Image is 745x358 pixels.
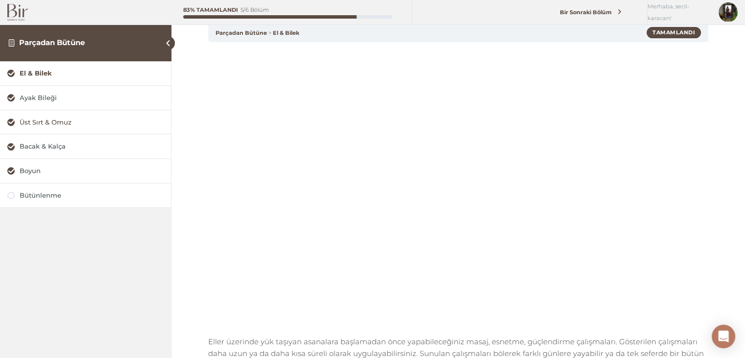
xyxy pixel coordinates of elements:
[216,29,267,36] a: Parçadan Bütüne
[20,93,164,102] div: Ayak Bileği
[273,29,299,36] a: El & Bilek
[7,69,164,78] a: El & Bilek
[7,166,164,176] a: Boyun
[554,9,618,16] span: Bir Sonraki Bölüm
[183,7,238,13] div: 83% Tamamlandı
[7,142,164,151] a: Bacak & Kalça
[20,166,164,176] div: Boyun
[19,38,85,47] a: Parçadan Bütüne
[20,69,164,78] div: El & Bilek
[20,142,164,151] div: Bacak & Kalça
[7,118,164,127] a: Üst Sırt & Omuz
[240,7,269,13] div: 5/6 Bölüm
[719,2,738,22] img: inbound5720259253010107926.jpg
[532,3,645,22] a: Bir Sonraki Bölüm
[647,27,701,38] div: Tamamlandı
[7,4,28,21] img: Bir Logo
[7,93,164,102] a: Ayak Bileği
[7,191,164,200] a: Bütünlenme
[712,325,735,348] div: Open Intercom Messenger
[648,0,711,24] span: Merhaba, secil-karacan!
[20,191,164,200] div: Bütünlenme
[20,118,164,127] div: Üst Sırt & Omuz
